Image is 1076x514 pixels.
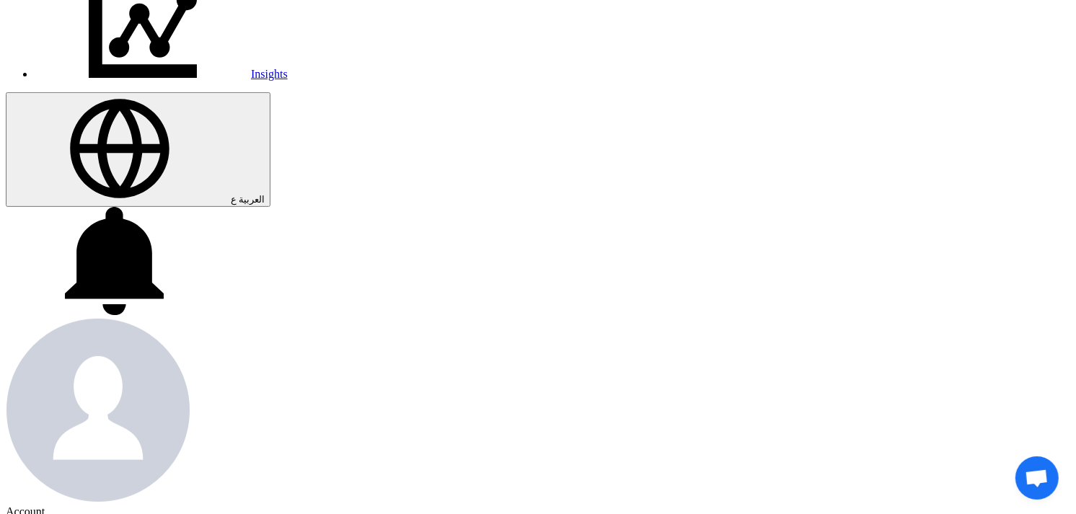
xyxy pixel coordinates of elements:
span: ع [231,194,237,205]
span: العربية [239,194,265,205]
a: Insights [35,68,288,80]
a: Open chat [1015,456,1059,500]
button: العربية ع [6,92,270,207]
img: profile_test.png [6,318,190,502]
